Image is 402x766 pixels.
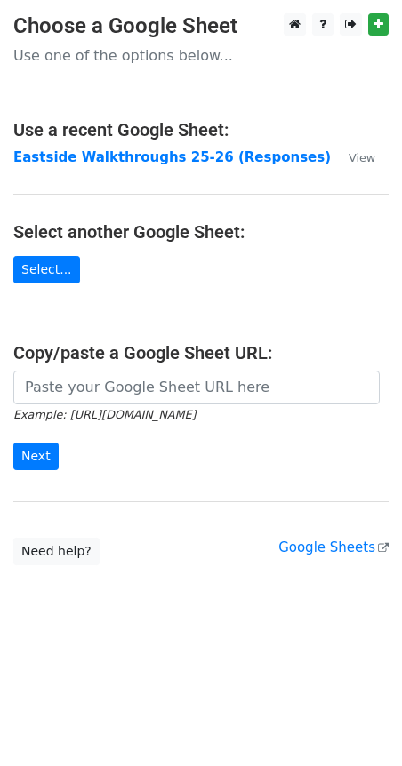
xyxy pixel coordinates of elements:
a: Google Sheets [278,539,389,555]
a: Eastside Walkthroughs 25-26 (Responses) [13,149,331,165]
input: Paste your Google Sheet URL here [13,371,380,404]
small: Example: [URL][DOMAIN_NAME] [13,408,196,421]
h4: Copy/paste a Google Sheet URL: [13,342,389,363]
input: Next [13,443,59,470]
a: View [331,149,375,165]
h4: Select another Google Sheet: [13,221,389,243]
a: Need help? [13,538,100,565]
p: Use one of the options below... [13,46,389,65]
h3: Choose a Google Sheet [13,13,389,39]
a: Select... [13,256,80,283]
h4: Use a recent Google Sheet: [13,119,389,140]
small: View [349,151,375,164]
